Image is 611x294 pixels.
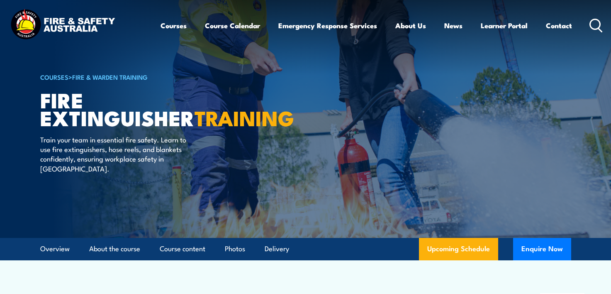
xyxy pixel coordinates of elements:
[72,72,148,81] a: Fire & Warden Training
[265,238,289,260] a: Delivery
[481,15,528,37] a: Learner Portal
[195,101,294,133] strong: TRAINING
[225,238,245,260] a: Photos
[395,15,426,37] a: About Us
[278,15,377,37] a: Emergency Response Services
[546,15,572,37] a: Contact
[444,15,463,37] a: News
[513,238,571,260] button: Enquire Now
[40,72,245,82] h6: >
[40,91,245,126] h1: Fire Extinguisher
[161,15,187,37] a: Courses
[205,15,260,37] a: Course Calendar
[419,238,498,260] a: Upcoming Schedule
[40,135,192,174] p: Train your team in essential fire safety. Learn to use fire extinguishers, hose reels, and blanke...
[160,238,205,260] a: Course content
[40,72,68,81] a: COURSES
[40,238,70,260] a: Overview
[89,238,140,260] a: About the course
